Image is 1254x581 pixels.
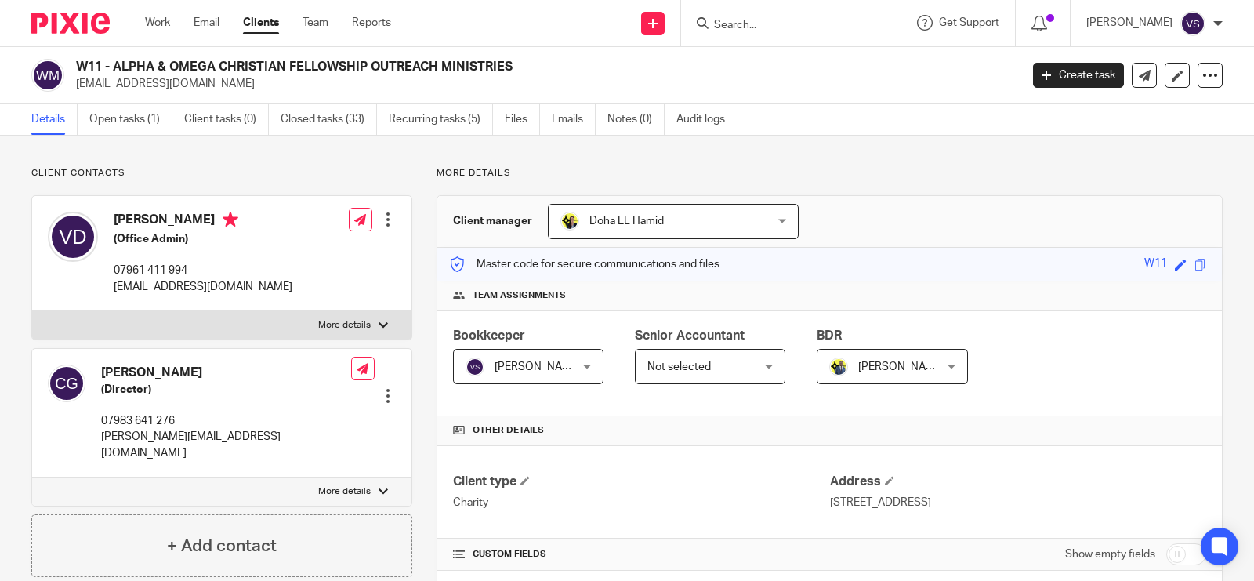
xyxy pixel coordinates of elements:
[318,485,371,498] p: More details
[495,361,581,372] span: [PERSON_NAME]
[453,213,532,229] h3: Client manager
[830,495,1206,510] p: [STREET_ADDRESS]
[76,59,823,75] h2: W11 - ALPHA & OMEGA CHRISTIAN FELLOWSHIP OUTREACH MINISTRIES
[167,534,277,558] h4: + Add contact
[243,15,279,31] a: Clients
[560,212,579,231] img: Doha-Starbridge.jpg
[453,548,829,561] h4: CUSTOM FIELDS
[473,424,544,437] span: Other details
[647,361,711,372] span: Not selected
[453,474,829,490] h4: Client type
[303,15,328,31] a: Team
[48,212,98,262] img: svg%3E
[145,15,170,31] a: Work
[101,382,351,398] h5: (Director)
[101,429,351,461] p: [PERSON_NAME][EMAIL_ADDRESS][DOMAIN_NAME]
[635,329,745,342] span: Senior Accountant
[829,358,848,376] img: Dennis-Starbridge.jpg
[194,15,219,31] a: Email
[1144,256,1167,274] div: W11
[505,104,540,135] a: Files
[101,413,351,429] p: 07983 641 276
[184,104,269,135] a: Client tasks (0)
[281,104,377,135] a: Closed tasks (33)
[676,104,737,135] a: Audit logs
[1033,63,1124,88] a: Create task
[466,358,484,376] img: svg%3E
[114,212,292,231] h4: [PERSON_NAME]
[318,319,371,332] p: More details
[858,361,944,372] span: [PERSON_NAME]
[939,17,999,28] span: Get Support
[437,167,1223,180] p: More details
[473,289,566,302] span: Team assignments
[1086,15,1172,31] p: [PERSON_NAME]
[101,365,351,381] h4: [PERSON_NAME]
[31,104,78,135] a: Details
[1065,547,1155,562] label: Show empty fields
[453,329,525,342] span: Bookkeeper
[352,15,391,31] a: Reports
[114,231,292,247] h5: (Office Admin)
[453,495,829,510] p: Charity
[830,474,1206,490] h4: Address
[76,76,1009,92] p: [EMAIL_ADDRESS][DOMAIN_NAME]
[48,365,85,402] img: svg%3E
[817,329,842,342] span: BDR
[712,19,854,33] input: Search
[607,104,665,135] a: Notes (0)
[449,256,719,272] p: Master code for secure communications and files
[114,263,292,278] p: 07961 411 994
[552,104,596,135] a: Emails
[1180,11,1205,36] img: svg%3E
[223,212,238,227] i: Primary
[89,104,172,135] a: Open tasks (1)
[31,167,412,180] p: Client contacts
[389,104,493,135] a: Recurring tasks (5)
[31,13,110,34] img: Pixie
[114,279,292,295] p: [EMAIL_ADDRESS][DOMAIN_NAME]
[589,216,664,227] span: Doha EL Hamid
[31,59,64,92] img: svg%3E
